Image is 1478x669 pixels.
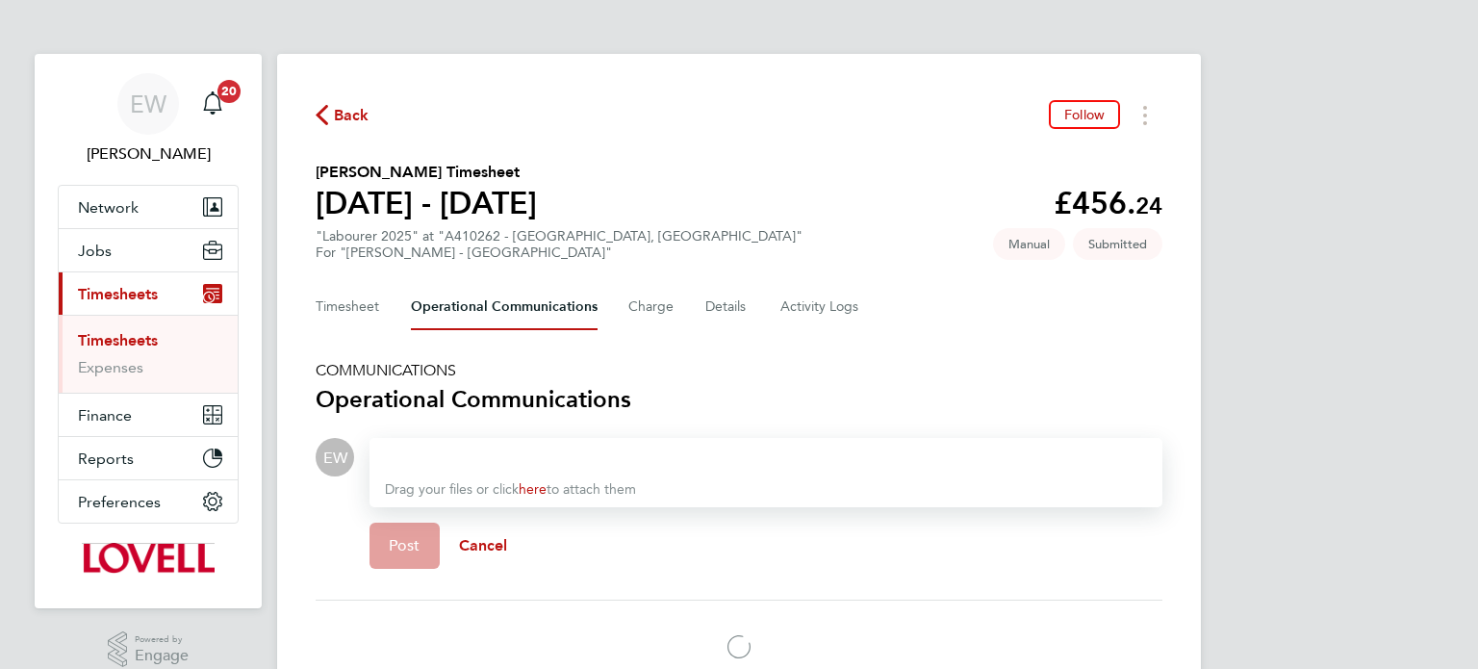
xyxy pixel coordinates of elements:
button: Operational Communications [411,284,598,330]
a: 20 [193,73,232,135]
button: Timesheet [316,284,380,330]
img: lovell-logo-retina.png [82,543,214,574]
h2: [PERSON_NAME] Timesheet [316,161,537,184]
span: Engage [135,648,189,664]
span: Jobs [78,242,112,260]
span: This timesheet was manually created. [993,228,1065,260]
nav: Main navigation [35,54,262,608]
button: Follow [1049,100,1120,129]
span: Emma Wells [58,142,239,166]
button: Preferences [59,480,238,523]
span: Finance [78,406,132,425]
span: Cancel [459,536,508,554]
div: Emma Wells [316,438,354,476]
a: EW[PERSON_NAME] [58,73,239,166]
button: Timesheets Menu [1128,100,1162,130]
h3: Operational Communications [316,384,1162,415]
span: EW [323,447,347,468]
button: Charge [628,284,675,330]
a: Powered byEngage [108,631,190,668]
button: Timesheets [59,272,238,315]
button: Details [705,284,750,330]
h1: [DATE] - [DATE] [316,184,537,222]
div: For "[PERSON_NAME] - [GEOGRAPHIC_DATA]" [316,244,803,261]
span: EW [130,91,166,116]
button: Reports [59,437,238,479]
button: Back [316,103,369,127]
span: This timesheet is Submitted. [1073,228,1162,260]
span: 24 [1135,192,1162,219]
span: Drag your files or click to attach them [385,481,636,498]
h5: COMMUNICATIONS [316,361,1162,380]
a: here [519,481,547,498]
button: Network [59,186,238,228]
a: Go to home page [58,543,239,574]
span: Network [78,198,139,217]
span: Reports [78,450,134,468]
span: 20 [217,80,241,103]
button: Cancel [440,523,527,569]
div: "Labourer 2025" at "A410262 - [GEOGRAPHIC_DATA], [GEOGRAPHIC_DATA]" [316,228,803,261]
a: Timesheets [78,331,158,349]
span: Follow [1064,106,1105,123]
button: Activity Logs [780,284,861,330]
span: Powered by [135,631,189,648]
button: Finance [59,394,238,436]
app-decimal: £456. [1054,185,1162,221]
button: Jobs [59,229,238,271]
a: Expenses [78,358,143,376]
div: Timesheets [59,315,238,393]
span: Timesheets [78,285,158,303]
span: Back [334,104,369,127]
span: Preferences [78,493,161,511]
